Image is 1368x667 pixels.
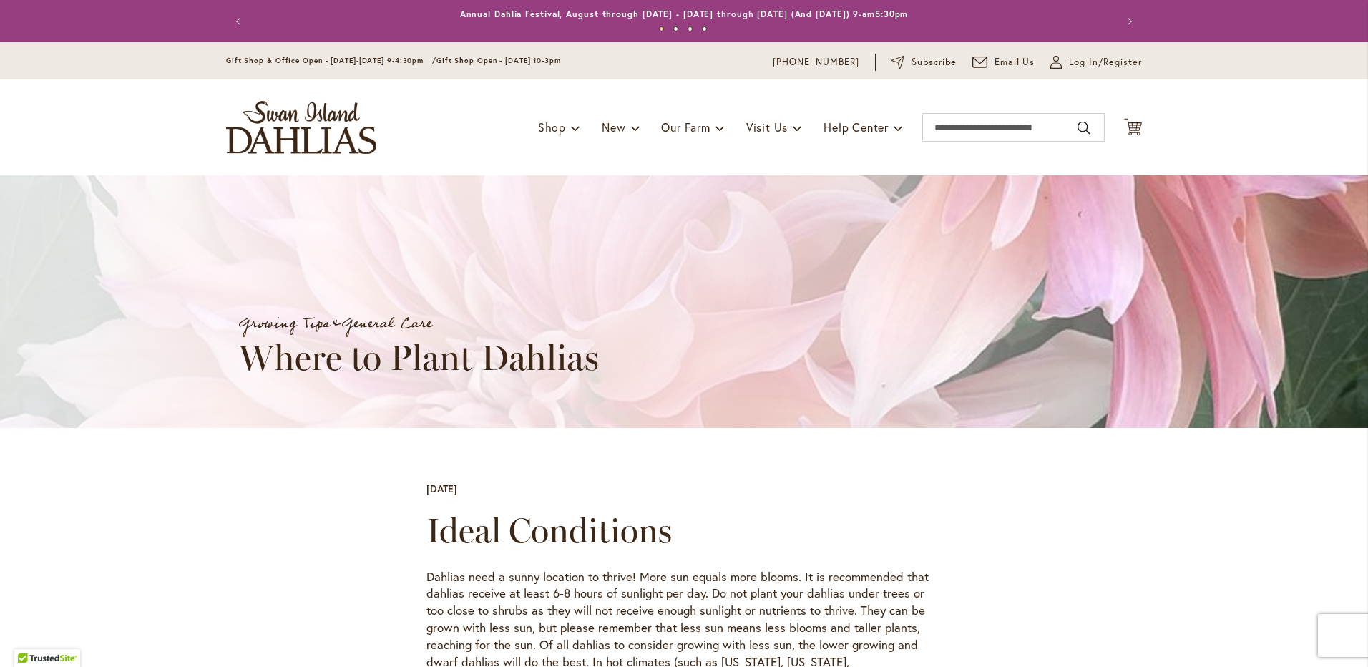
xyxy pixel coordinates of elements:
a: Annual Dahlia Festival, August through [DATE] - [DATE] through [DATE] (And [DATE]) 9-am5:30pm [460,9,909,19]
a: Email Us [972,55,1035,69]
span: Visit Us [746,120,788,135]
button: 1 of 4 [659,26,664,31]
span: Subscribe [912,55,957,69]
span: New [602,120,625,135]
button: Next [1113,7,1142,36]
span: Shop [538,120,566,135]
a: Log In/Register [1050,55,1142,69]
button: 2 of 4 [673,26,678,31]
h2: Ideal Conditions [426,510,942,550]
span: Gift Shop & Office Open - [DATE]-[DATE] 9-4:30pm / [226,56,436,65]
span: Email Us [995,55,1035,69]
span: Log In/Register [1069,55,1142,69]
h1: Where to Plant Dahlias [239,337,926,379]
a: Growing Tips [239,310,330,337]
a: General Care [342,310,431,337]
span: Gift Shop Open - [DATE] 10-3pm [436,56,561,65]
span: Our Farm [661,120,710,135]
button: 3 of 4 [688,26,693,31]
button: 4 of 4 [702,26,707,31]
span: Help Center [824,120,889,135]
a: Subscribe [891,55,957,69]
a: store logo [226,101,376,154]
div: [DATE] [426,482,457,496]
div: & [239,311,1155,337]
a: [PHONE_NUMBER] [773,55,859,69]
button: Previous [226,7,255,36]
